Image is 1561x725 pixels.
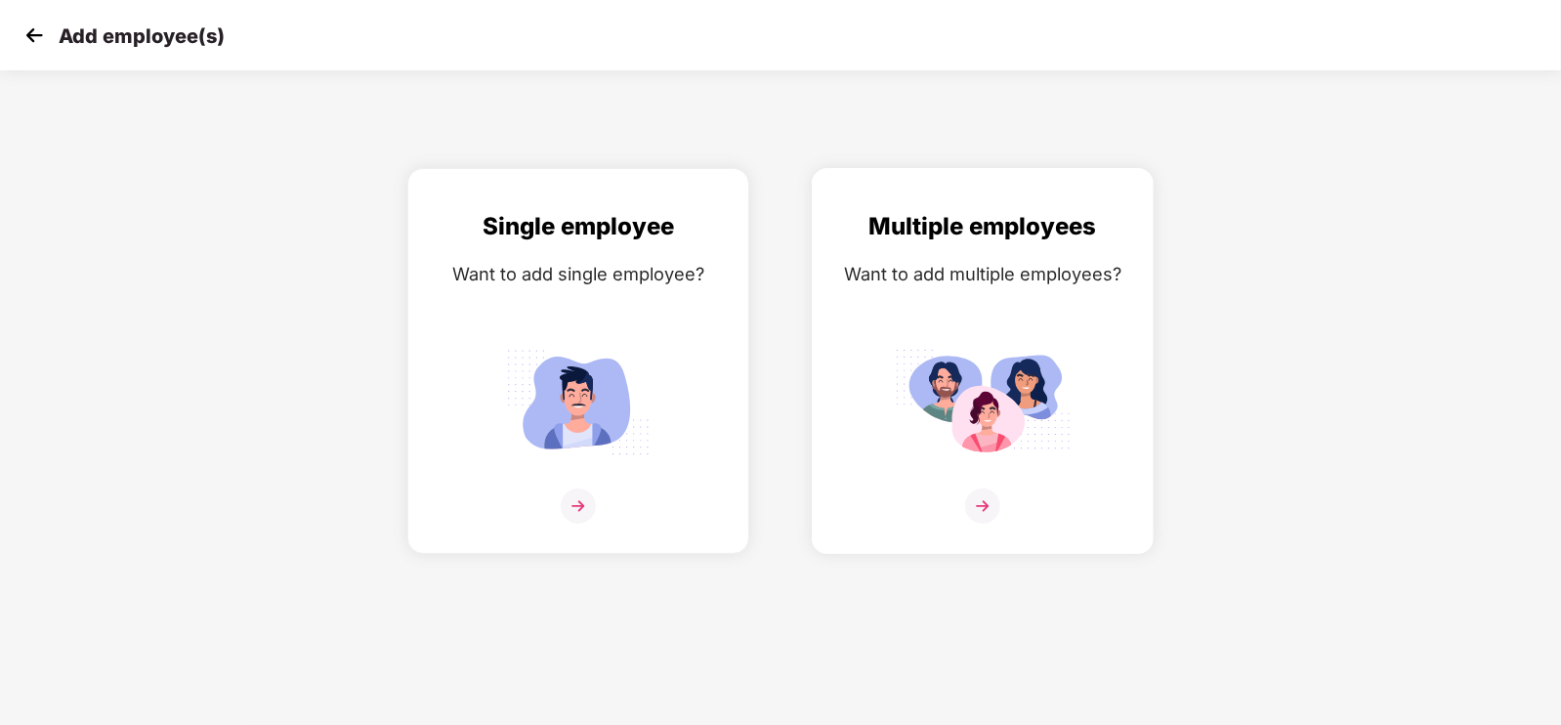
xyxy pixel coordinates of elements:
img: svg+xml;base64,PHN2ZyB4bWxucz0iaHR0cDovL3d3dy53My5vcmcvMjAwMC9zdmciIHdpZHRoPSIzNiIgaGVpZ2h0PSIzNi... [965,489,1000,524]
div: Multiple employees [832,208,1133,245]
div: Single employee [428,208,729,245]
div: Want to add single employee? [428,260,729,288]
img: svg+xml;base64,PHN2ZyB4bWxucz0iaHR0cDovL3d3dy53My5vcmcvMjAwMC9zdmciIHdpZHRoPSIzMCIgaGVpZ2h0PSIzMC... [20,21,49,50]
img: svg+xml;base64,PHN2ZyB4bWxucz0iaHR0cDovL3d3dy53My5vcmcvMjAwMC9zdmciIGlkPSJNdWx0aXBsZV9lbXBsb3llZS... [895,341,1071,463]
div: Want to add multiple employees? [832,260,1133,288]
p: Add employee(s) [59,24,225,48]
img: svg+xml;base64,PHN2ZyB4bWxucz0iaHR0cDovL3d3dy53My5vcmcvMjAwMC9zdmciIHdpZHRoPSIzNiIgaGVpZ2h0PSIzNi... [561,489,596,524]
img: svg+xml;base64,PHN2ZyB4bWxucz0iaHR0cDovL3d3dy53My5vcmcvMjAwMC9zdmciIGlkPSJTaW5nbGVfZW1wbG95ZWUiIH... [490,341,666,463]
